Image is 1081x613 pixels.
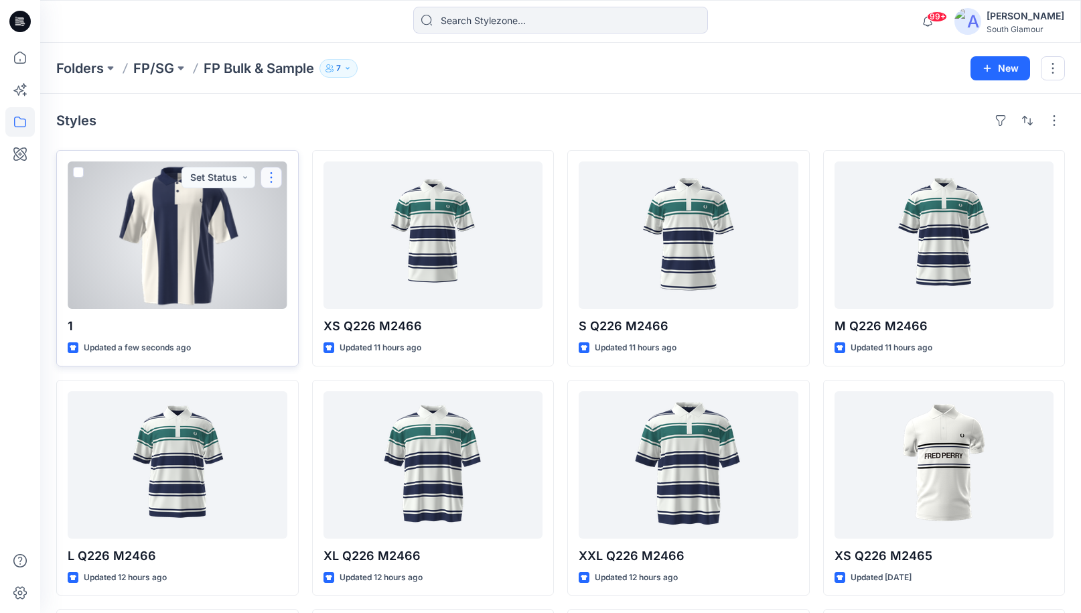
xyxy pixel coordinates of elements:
a: XXL Q226 M2466 [579,391,798,539]
p: XL Q226 M2466 [323,547,543,565]
p: Updated 12 hours ago [84,571,167,585]
p: M Q226 M2466 [835,317,1054,336]
p: Updated 12 hours ago [340,571,423,585]
a: M Q226 M2466 [835,161,1054,309]
a: XS Q226 M2465 [835,391,1054,539]
p: Updated 11 hours ago [340,341,421,355]
p: FP Bulk & Sample [204,59,314,78]
a: S Q226 M2466 [579,161,798,309]
a: Folders [56,59,104,78]
p: 1 [68,317,287,336]
span: 99+ [927,11,947,22]
div: South Glamour [987,24,1064,34]
a: FP/SG [133,59,174,78]
h4: Styles [56,113,96,129]
input: Search Stylezone… [413,7,708,33]
p: XXL Q226 M2466 [579,547,798,565]
p: Updated 11 hours ago [851,341,932,355]
button: New [970,56,1030,80]
p: XS Q226 M2466 [323,317,543,336]
a: XL Q226 M2466 [323,391,543,539]
button: 7 [319,59,358,78]
p: Updated 11 hours ago [595,341,676,355]
p: XS Q226 M2465 [835,547,1054,565]
p: Updated [DATE] [851,571,912,585]
a: XS Q226 M2466 [323,161,543,309]
p: L Q226 M2466 [68,547,287,565]
p: S Q226 M2466 [579,317,798,336]
a: 1 [68,161,287,309]
p: Updated a few seconds ago [84,341,191,355]
div: [PERSON_NAME] [987,8,1064,24]
p: 7 [336,61,341,76]
p: Updated 12 hours ago [595,571,678,585]
a: L Q226 M2466 [68,391,287,539]
img: avatar [954,8,981,35]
